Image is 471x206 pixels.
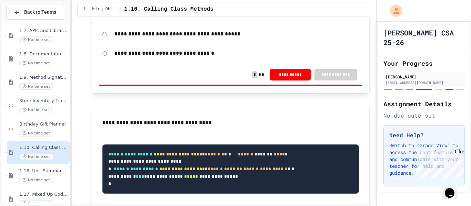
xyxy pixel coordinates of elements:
span: Back to Teams [24,9,56,16]
span: No time set [19,153,53,160]
h3: Need Help? [389,131,459,139]
span: 1.8. Documentation with Comments and Preconditions [19,51,68,57]
div: No due date set [383,111,465,120]
iframe: chat widget [414,149,464,178]
h2: Your Progress [383,58,465,68]
span: No time set [19,83,53,90]
h1: [PERSON_NAME] CSA 25-26 [383,28,465,47]
span: / [119,7,121,12]
span: No time set [19,36,53,43]
span: No time set [19,177,53,183]
span: Store Inventory Tracker [19,98,68,104]
span: 1.9. Method Signatures [19,75,68,80]
span: No time set [19,60,53,66]
div: [PERSON_NAME] [385,74,463,80]
span: 1.10. Calling Class Methods [124,5,213,13]
span: 1. Using Objects and Methods [83,7,116,12]
iframe: chat widget [442,178,464,199]
span: No time set [19,107,53,113]
h2: Assignment Details [383,99,465,109]
span: Birthday Gift Planner [19,121,68,127]
div: Chat with us now!Close [3,3,48,44]
p: Switch to "Grade View" to access the chat feature and communicate with your teacher for help and ... [389,142,459,176]
span: 1.10. Calling Class Methods [19,145,68,151]
span: 1.17. Mixed Up Code Practice 1.1-1.6 [19,192,68,197]
div: [EMAIL_ADDRESS][DOMAIN_NAME] [385,80,463,85]
div: My Account [383,3,404,19]
span: 1.16. Unit Summary 1a (1.1-1.6) [19,168,68,174]
span: No time set [19,130,53,137]
span: 1.7. APIs and Libraries [19,28,68,34]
